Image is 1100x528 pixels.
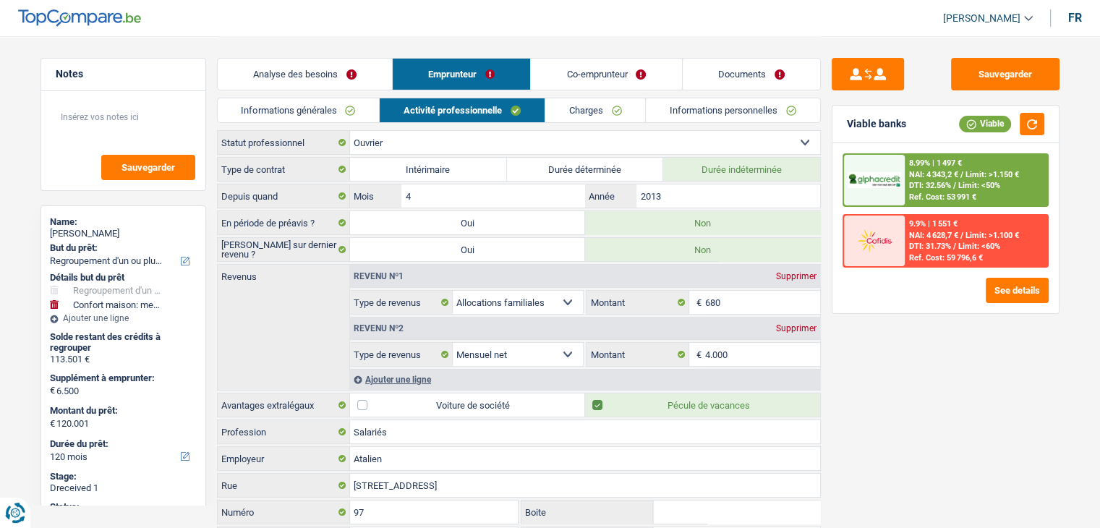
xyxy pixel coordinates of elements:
a: Informations personnelles [646,98,820,122]
span: Limit: <60% [958,242,1000,251]
button: Sauvegarder [951,58,1060,90]
div: Revenu nº2 [350,324,407,333]
label: Année [585,184,636,208]
div: Supprimer [772,324,820,333]
h5: Notes [56,68,191,80]
div: Stage: [50,471,197,482]
a: [PERSON_NAME] [931,7,1033,30]
label: Montant [587,291,689,314]
label: Durée déterminée [507,158,664,181]
label: Montant [587,343,689,366]
label: Mois [350,184,401,208]
label: Type de revenus [350,291,453,314]
label: En période de préavis ? [218,211,350,234]
label: Employeur [218,447,350,470]
label: Type de revenus [350,343,453,366]
label: Non [585,238,820,261]
span: € [50,418,55,430]
a: Co-emprunteur [531,59,681,90]
div: Ref. Cost: 53 991 € [909,192,976,202]
label: Revenus [218,265,349,281]
span: Limit: >1.100 € [965,231,1019,240]
div: Ajouter une ligne [50,313,197,323]
label: Oui [350,211,585,234]
div: Viable [959,116,1011,132]
label: Voiture de société [350,393,585,417]
a: Emprunteur [393,59,530,90]
div: [PERSON_NAME] [50,228,197,239]
label: But du prêt: [50,242,194,254]
label: Boite [521,501,653,524]
div: Dreceived 1 [50,482,197,494]
span: NAI: 4 343,2 € [909,170,958,179]
span: € [50,385,55,396]
span: DTI: 31.73% [909,242,951,251]
img: TopCompare Logo [18,9,141,27]
a: Activité professionnelle [380,98,545,122]
a: Analyse des besoins [218,59,392,90]
label: Type de contrat [218,158,350,181]
div: Viable banks [847,118,906,130]
span: DTI: 32.56% [909,181,951,190]
div: Solde restant des crédits à regrouper [50,331,197,354]
label: Statut professionnel [218,131,350,154]
input: AAAA [636,184,819,208]
span: Limit: <50% [958,181,1000,190]
a: Informations générales [218,98,380,122]
span: € [689,291,705,314]
span: / [953,181,956,190]
div: Name: [50,216,197,228]
button: See details [986,278,1049,303]
div: 8.99% | 1 497 € [909,158,962,168]
label: Pécule de vacances [585,393,820,417]
label: [PERSON_NAME] sur dernier revenu ? [218,238,350,261]
div: Détails but du prêt [50,272,197,284]
label: Non [585,211,820,234]
div: Revenu nº1 [350,272,407,281]
div: 9.9% | 1 551 € [909,219,958,229]
div: 113.501 € [50,354,197,365]
img: Cofidis [848,227,901,254]
span: / [960,170,963,179]
div: Supprimer [772,272,820,281]
a: Charges [545,98,646,122]
span: / [953,242,956,251]
span: / [960,231,963,240]
div: fr [1068,11,1082,25]
div: Ajouter une ligne [350,369,820,390]
div: Ref. Cost: 59 796,6 € [909,253,983,263]
label: Supplément à emprunter: [50,372,194,384]
input: MM [401,184,584,208]
span: NAI: 4 628,7 € [909,231,958,240]
span: € [689,343,705,366]
label: Montant du prêt: [50,405,194,417]
label: Durée du prêt: [50,438,194,450]
label: Durée indéterminée [663,158,820,181]
label: Oui [350,238,585,261]
span: [PERSON_NAME] [943,12,1020,25]
button: Sauvegarder [101,155,195,180]
label: Avantages extralégaux [218,393,350,417]
label: Rue [218,474,350,497]
label: Depuis quand [218,184,350,208]
span: Limit: >1.150 € [965,170,1019,179]
label: Numéro [218,501,350,524]
span: Sauvegarder [121,163,175,172]
img: AlphaCredit [848,172,901,189]
a: Documents [683,59,820,90]
label: Intérimaire [350,158,507,181]
div: Status: [50,501,197,513]
label: Profession [218,420,350,443]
